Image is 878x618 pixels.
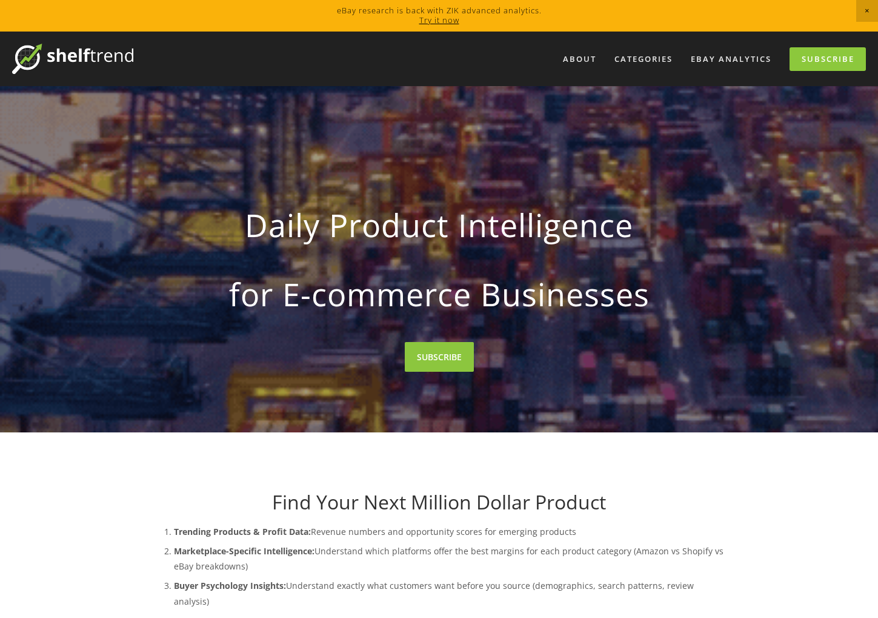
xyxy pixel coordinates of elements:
strong: Marketplace-Specific Intelligence: [174,545,314,557]
p: Understand exactly what customers want before you source (demographics, search patterns, review a... [174,578,729,608]
strong: for E-commerce Businesses [169,266,710,323]
a: eBay Analytics [683,49,779,69]
p: Revenue numbers and opportunity scores for emerging products [174,524,729,539]
p: Understand which platforms offer the best margins for each product category (Amazon vs Shopify vs... [174,543,729,574]
a: About [555,49,604,69]
div: Categories [607,49,680,69]
a: Try it now [419,15,459,25]
img: ShelfTrend [12,44,133,74]
a: SUBSCRIBE [405,342,474,372]
a: Subscribe [790,47,866,71]
strong: Buyer Psychology Insights: [174,580,286,591]
h1: Find Your Next Million Dollar Product [150,491,729,514]
strong: Daily Product Intelligence [169,196,710,254]
strong: Trending Products & Profit Data: [174,526,311,537]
